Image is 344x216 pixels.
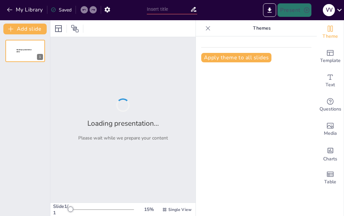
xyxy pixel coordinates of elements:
button: My Library [5,4,46,15]
span: Template [320,57,341,64]
span: Single View [168,207,191,212]
button: Present [277,3,311,17]
span: Media [324,130,337,137]
span: Text [326,81,335,89]
span: Sendsteps presentation editor [16,49,32,53]
button: V V [323,3,335,17]
div: Change the overall theme [317,20,344,44]
span: Charts [323,155,337,163]
button: Add slide [3,24,47,34]
div: V V [323,4,335,16]
span: Position [71,25,79,33]
input: Insert title [147,4,190,14]
p: Themes [213,20,310,36]
button: Export to PowerPoint [263,3,276,17]
div: 15 % [141,206,157,213]
p: Please wait while we prepare your content [78,135,168,141]
span: Questions [319,105,341,113]
div: Add ready made slides [317,44,344,69]
div: Add text boxes [317,69,344,93]
div: Add a table [317,166,344,190]
h2: Loading presentation... [87,119,159,128]
div: Layout [53,23,64,34]
div: 1 [37,54,43,60]
span: Table [324,178,336,186]
div: Add images, graphics, shapes or video [317,117,344,142]
div: Get real-time input from your audience [317,93,344,117]
div: 1 [5,40,45,62]
span: Theme [322,33,338,40]
div: Saved [51,7,72,13]
button: Apply theme to all slides [201,53,271,62]
div: Add charts and graphs [317,142,344,166]
div: Slide 1 / 1 [53,203,70,216]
